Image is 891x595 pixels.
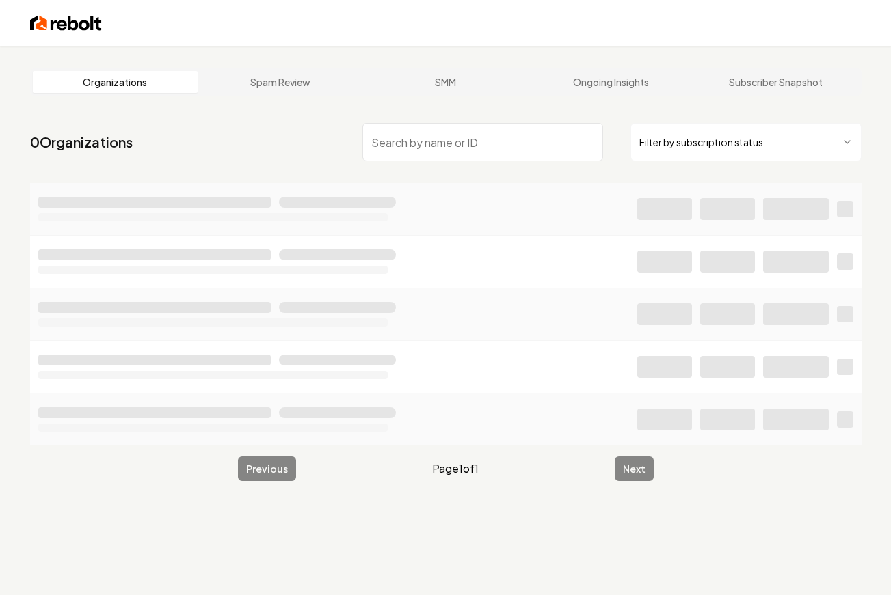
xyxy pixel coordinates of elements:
img: Rebolt Logo [30,14,102,33]
a: Spam Review [198,71,363,93]
a: Ongoing Insights [528,71,693,93]
a: SMM [363,71,529,93]
input: Search by name or ID [362,123,603,161]
span: Page 1 of 1 [432,460,479,477]
a: Organizations [33,71,198,93]
a: 0Organizations [30,133,133,152]
a: Subscriber Snapshot [693,71,859,93]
